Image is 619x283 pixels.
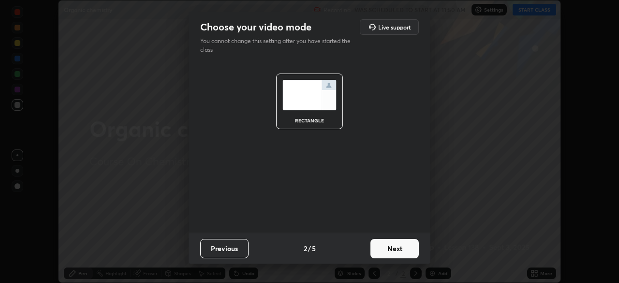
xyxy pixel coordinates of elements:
[304,243,307,253] h4: 2
[370,239,419,258] button: Next
[200,239,249,258] button: Previous
[200,37,357,54] p: You cannot change this setting after you have started the class
[312,243,316,253] h4: 5
[200,21,311,33] h2: Choose your video mode
[308,243,311,253] h4: /
[282,80,337,110] img: normalScreenIcon.ae25ed63.svg
[290,118,329,123] div: rectangle
[378,24,411,30] h5: Live support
